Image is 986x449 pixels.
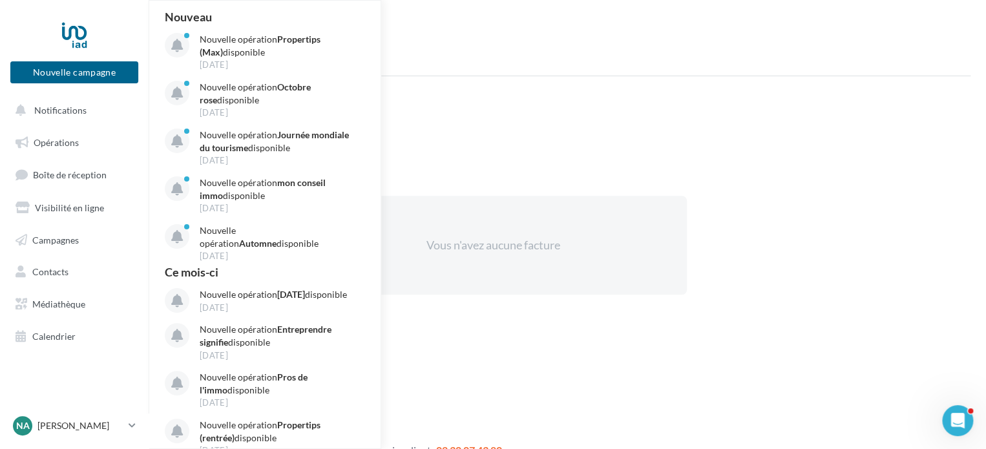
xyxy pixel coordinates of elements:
[32,298,85,309] span: Médiathèque
[10,413,138,438] a: NA [PERSON_NAME]
[10,61,138,83] button: Nouvelle campagne
[382,237,604,254] div: Vous n'avez aucune facture
[32,331,76,342] span: Calendrier
[34,105,87,116] span: Notifications
[8,291,141,318] a: Médiathèque
[8,227,141,254] a: Campagnes
[32,266,68,277] span: Contacts
[8,323,141,350] a: Calendrier
[16,419,30,432] span: NA
[33,169,107,180] span: Boîte de réception
[164,21,970,40] h1: Mes factures
[8,194,141,222] a: Visibilité en ligne
[37,419,123,432] p: [PERSON_NAME]
[35,202,104,213] span: Visibilité en ligne
[8,97,136,124] button: Notifications
[32,234,79,245] span: Campagnes
[34,137,79,148] span: Opérations
[8,258,141,286] a: Contacts
[8,161,141,189] a: Boîte de réception
[942,405,973,436] iframe: Intercom live chat
[8,129,141,156] a: Opérations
